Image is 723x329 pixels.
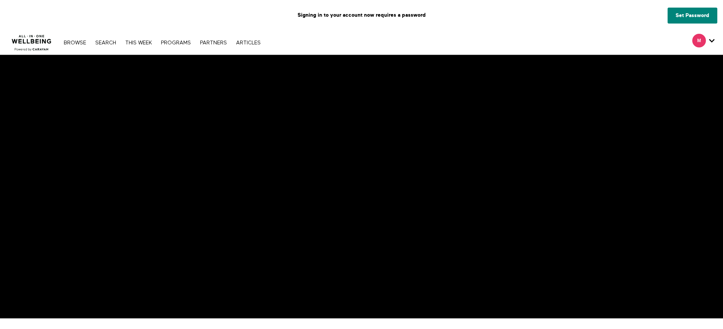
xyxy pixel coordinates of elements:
a: Search [91,40,120,46]
p: Signing in to your account now requires a password [6,6,717,25]
a: Browse [60,40,90,46]
div: Secondary [687,30,720,55]
img: CARAVAN [9,29,55,52]
nav: Primary [60,39,264,46]
a: PARTNERS [196,40,231,46]
a: Set Password [668,8,717,24]
a: PROGRAMS [157,40,195,46]
a: ARTICLES [232,40,265,46]
a: THIS WEEK [121,40,156,46]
